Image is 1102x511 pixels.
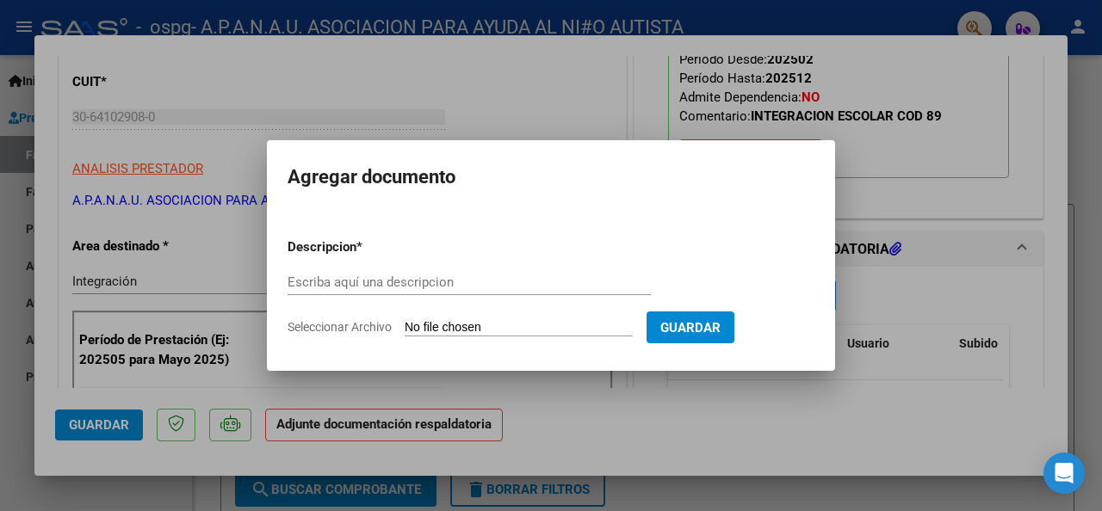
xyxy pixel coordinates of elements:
[1043,453,1085,494] div: Open Intercom Messenger
[288,161,814,194] h2: Agregar documento
[288,320,392,334] span: Seleccionar Archivo
[660,320,721,336] span: Guardar
[647,311,734,343] button: Guardar
[288,237,446,257] p: Descripcion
